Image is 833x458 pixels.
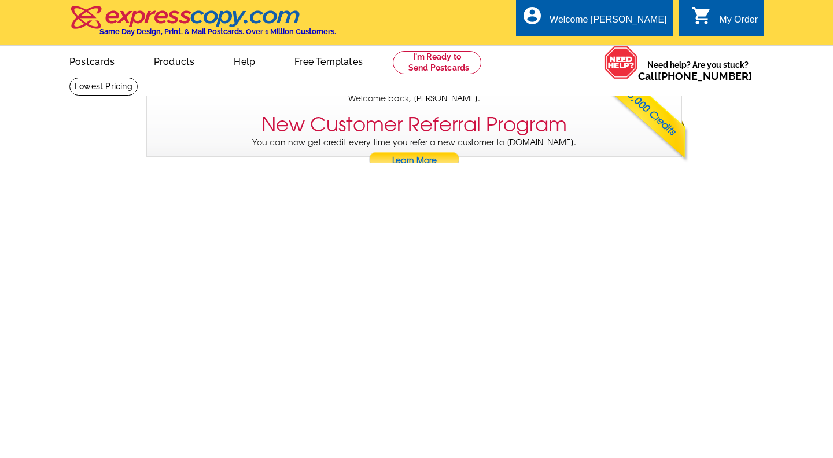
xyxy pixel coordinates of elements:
h4: Same Day Design, Print, & Mail Postcards. Over 1 Million Customers. [99,27,336,36]
div: Welcome [PERSON_NAME] [550,14,666,31]
a: Learn More [368,152,460,170]
p: You can now get credit every time you refer a new customer to [DOMAIN_NAME]. [147,137,681,170]
a: Help [215,47,274,74]
span: Welcome back, [PERSON_NAME]. [348,93,480,105]
a: Same Day Design, Print, & Mail Postcards. Over 1 Million Customers. [69,14,336,36]
span: Need help? Are you stuck? [638,59,758,82]
i: account_circle [522,5,543,26]
span: Call [638,70,752,82]
img: help [604,46,638,79]
h3: New Customer Referral Program [261,113,567,137]
i: shopping_cart [691,5,712,26]
a: Postcards [51,47,133,74]
a: shopping_cart My Order [691,13,758,27]
div: My Order [719,14,758,31]
a: Products [135,47,213,74]
a: [PHONE_NUMBER] [658,70,752,82]
a: Free Templates [276,47,381,74]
